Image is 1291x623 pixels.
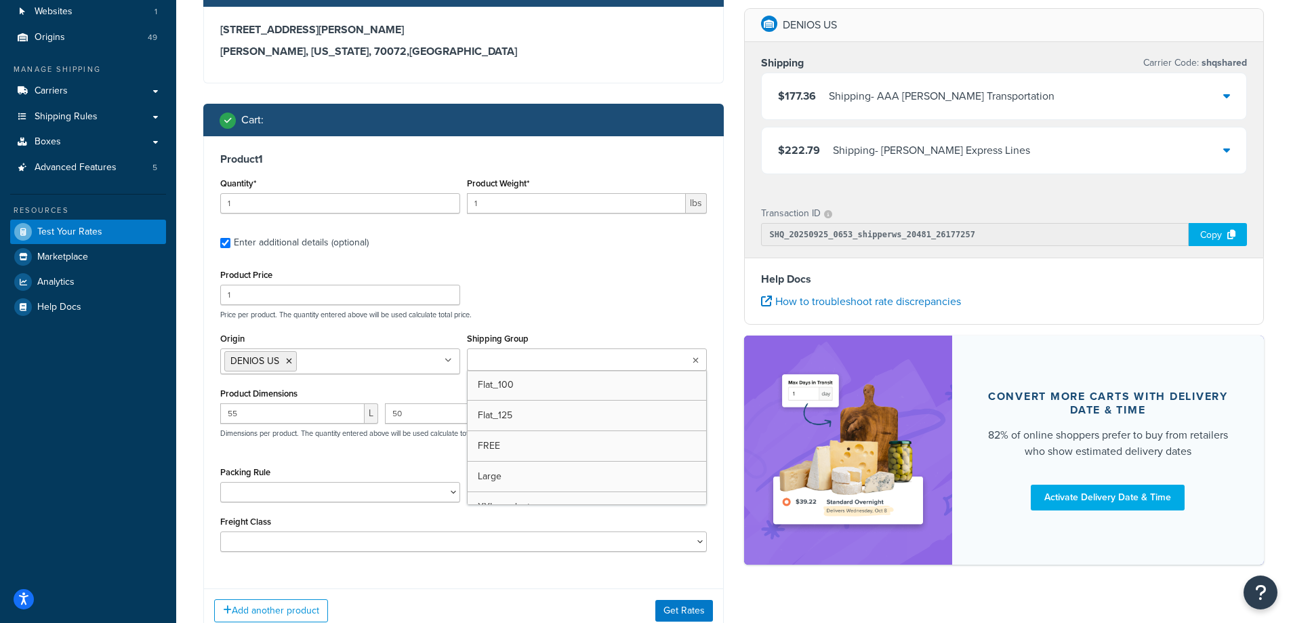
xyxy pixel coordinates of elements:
[10,25,166,50] a: Origins49
[234,233,369,252] div: Enter additional details (optional)
[783,16,837,35] p: DENIOS US
[365,403,378,424] span: L
[778,142,820,158] span: $222.79
[761,294,961,309] a: How to troubleshoot rate discrepancies
[468,401,706,430] a: Flat_125
[35,6,73,18] span: Websites
[467,178,529,188] label: Product Weight*
[10,129,166,155] a: Boxes
[35,111,98,123] span: Shipping Rules
[10,155,166,180] a: Advanced Features5
[220,270,272,280] label: Product Price
[152,162,157,174] span: 5
[985,390,1232,417] div: Convert more carts with delivery date & time
[37,277,75,288] span: Analytics
[220,238,230,248] input: Enter additional details (optional)
[241,114,264,126] h2: Cart :
[37,302,81,313] span: Help Docs
[10,79,166,104] a: Carriers
[1031,485,1185,510] a: Activate Delivery Date & Time
[220,178,256,188] label: Quantity*
[1189,223,1247,246] div: Copy
[478,378,514,392] span: Flat_100
[10,220,166,244] a: Test Your Rates
[217,310,710,319] p: Price per product. The quantity entered above will be used calculate total price.
[217,428,501,438] p: Dimensions per product. The quantity entered above will be used calculate total volume.
[478,469,501,483] span: Large
[220,45,707,58] h3: [PERSON_NAME], [US_STATE], 70072 , [GEOGRAPHIC_DATA]
[833,141,1030,160] div: Shipping - [PERSON_NAME] Express Lines
[778,88,816,104] span: $177.36
[655,600,713,622] button: Get Rates
[220,517,271,527] label: Freight Class
[1244,576,1277,609] button: Open Resource Center
[35,162,117,174] span: Advanced Features
[10,155,166,180] li: Advanced Features
[10,245,166,269] a: Marketplace
[468,370,706,400] a: Flat_100
[10,295,166,319] a: Help Docs
[10,25,166,50] li: Origins
[761,204,821,223] p: Transaction ID
[761,56,804,70] h3: Shipping
[230,354,279,368] span: DENIOS US
[10,205,166,216] div: Resources
[478,408,512,422] span: Flat_125
[686,193,707,214] span: lbs
[220,193,460,214] input: 0
[764,356,932,544] img: feature-image-ddt-36eae7f7280da8017bfb280eaccd9c446f90b1fe08728e4019434db127062ab4.png
[148,32,157,43] span: 49
[35,136,61,148] span: Boxes
[478,500,535,514] span: XXL products
[220,23,707,37] h3: [STREET_ADDRESS][PERSON_NAME]
[468,431,706,461] a: FREE
[37,226,102,238] span: Test Your Rates
[1199,56,1247,70] span: shqshared
[10,104,166,129] a: Shipping Rules
[468,462,706,491] a: Large
[1143,54,1247,73] p: Carrier Code:
[478,439,500,453] span: FREE
[761,271,1248,287] h4: Help Docs
[35,32,65,43] span: Origins
[829,87,1054,106] div: Shipping - AAA [PERSON_NAME] Transportation
[467,334,529,344] label: Shipping Group
[10,64,166,75] div: Manage Shipping
[220,153,707,166] h3: Product 1
[214,599,328,622] button: Add another product
[985,427,1232,460] div: 82% of online shoppers prefer to buy from retailers who show estimated delivery dates
[37,252,88,263] span: Marketplace
[35,85,68,97] span: Carriers
[10,270,166,294] a: Analytics
[468,492,706,522] a: XXL products
[220,467,270,477] label: Packing Rule
[220,388,298,399] label: Product Dimensions
[155,6,157,18] span: 1
[467,193,686,214] input: 0.00
[220,334,245,344] label: Origin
